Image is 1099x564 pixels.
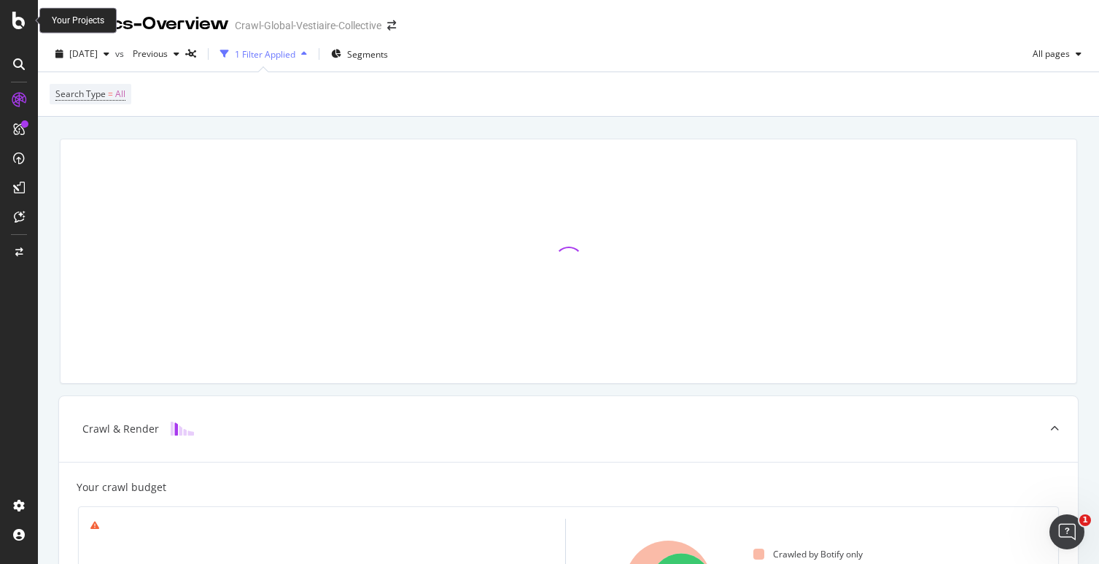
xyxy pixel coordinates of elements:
[127,42,185,66] button: Previous
[127,47,168,60] span: Previous
[1079,514,1091,526] span: 1
[214,42,313,66] button: 1 Filter Applied
[50,12,229,36] div: Analytics - Overview
[1049,514,1084,549] iframe: Intercom live chat
[347,48,388,61] span: Segments
[52,15,104,27] div: Your Projects
[50,42,115,66] button: [DATE]
[77,480,166,495] div: Your crawl budget
[108,88,113,100] span: =
[325,42,394,66] button: Segments
[115,84,125,104] span: All
[1027,42,1087,66] button: All pages
[235,48,295,61] div: 1 Filter Applied
[1027,47,1070,60] span: All pages
[387,20,396,31] div: arrow-right-arrow-left
[69,47,98,60] span: 2025 Aug. 19th
[82,422,159,436] div: Crawl & Render
[115,47,127,60] span: vs
[55,88,106,100] span: Search Type
[753,548,863,560] div: Crawled by Botify only
[235,18,381,33] div: Crawl-Global-Vestiaire-Collective
[171,422,194,436] img: block-icon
